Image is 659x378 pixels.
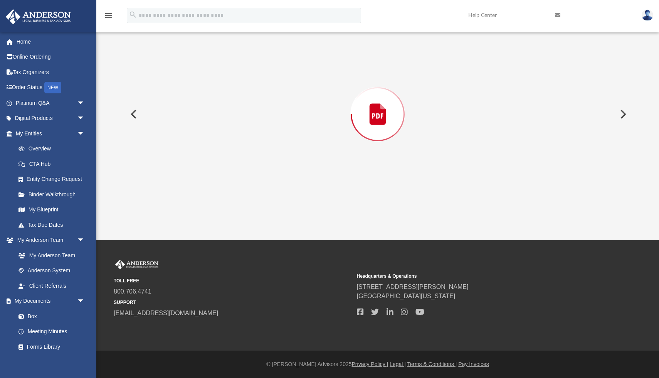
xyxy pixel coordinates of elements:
a: [STREET_ADDRESS][PERSON_NAME] [357,283,469,290]
a: Box [11,309,89,324]
a: [GEOGRAPHIC_DATA][US_STATE] [357,293,456,299]
span: arrow_drop_down [77,111,92,127]
span: arrow_drop_down [77,233,92,248]
i: search [129,10,137,19]
div: © [PERSON_NAME] Advisors 2025 [96,360,659,368]
span: arrow_drop_down [77,95,92,111]
a: My Documentsarrow_drop_down [5,294,92,309]
i: menu [104,11,113,20]
a: Terms & Conditions | [407,361,457,367]
a: [EMAIL_ADDRESS][DOMAIN_NAME] [114,310,218,316]
span: arrow_drop_down [77,294,92,309]
a: Client Referrals [11,278,92,294]
div: NEW [44,82,61,93]
a: Online Ordering [5,49,96,65]
a: Tax Due Dates [11,217,96,233]
button: Previous File [124,103,141,125]
a: menu [104,15,113,20]
a: My Blueprint [11,202,92,218]
a: Entity Change Request [11,172,96,187]
a: Forms Library [11,339,89,354]
a: Pay Invoices [458,361,489,367]
a: 800.706.4741 [114,288,151,295]
small: Headquarters & Operations [357,273,595,280]
a: My Entitiesarrow_drop_down [5,126,96,141]
a: My Anderson Teamarrow_drop_down [5,233,92,248]
a: Binder Walkthrough [11,187,96,202]
a: Digital Productsarrow_drop_down [5,111,96,126]
a: Anderson System [11,263,92,278]
a: Home [5,34,96,49]
img: Anderson Advisors Platinum Portal [114,260,160,270]
img: User Pic [642,10,653,21]
a: CTA Hub [11,156,96,172]
a: Tax Organizers [5,64,96,80]
small: TOLL FREE [114,277,351,284]
a: Overview [11,141,96,157]
button: Next File [614,103,631,125]
a: Legal | [390,361,406,367]
small: SUPPORT [114,299,351,306]
a: Platinum Q&Aarrow_drop_down [5,95,96,111]
a: Order StatusNEW [5,80,96,96]
img: Anderson Advisors Platinum Portal [3,9,73,24]
a: Meeting Minutes [11,324,92,339]
a: Privacy Policy | [352,361,388,367]
a: My Anderson Team [11,248,89,263]
span: arrow_drop_down [77,126,92,142]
